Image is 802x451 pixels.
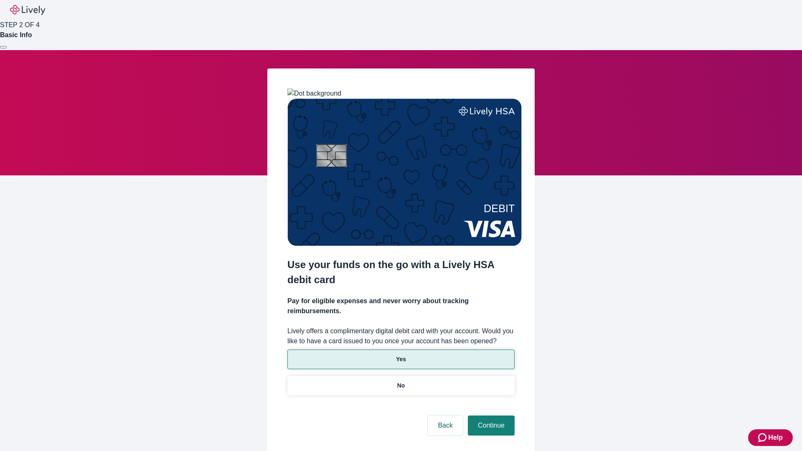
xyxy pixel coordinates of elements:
[287,257,515,287] h2: Use your funds on the go with a Lively HSA debit card
[287,296,515,316] h4: Pay for eligible expenses and never worry about tracking reimbursements.
[287,350,515,369] button: Yes
[287,89,341,99] img: Dot background
[768,433,783,443] span: Help
[397,381,405,390] p: No
[396,355,406,364] p: Yes
[758,433,768,443] svg: Zendesk support icon
[287,376,515,395] button: No
[10,5,45,15] img: Lively
[468,416,515,436] button: Continue
[287,326,515,346] label: Lively offers a complimentary digital debit card with your account. Would you like to have a card...
[287,99,522,246] img: Debit card
[428,416,463,436] button: Back
[748,429,793,446] button: Zendesk support iconHelp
